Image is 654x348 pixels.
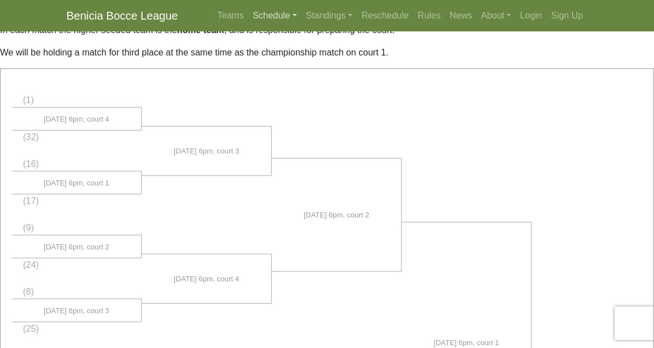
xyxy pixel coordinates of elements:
[414,4,446,27] a: Rules
[248,4,302,27] a: Schedule
[44,178,109,189] span: [DATE] 6pm, court 1
[23,260,39,270] span: (24)
[357,4,414,27] a: Reschedule
[547,4,588,27] a: Sign Up
[304,210,369,221] span: [DATE] 6pm, court 2
[23,159,39,169] span: (16)
[302,4,357,27] a: Standings
[174,273,239,285] span: [DATE] 6pm, court 4
[213,4,248,27] a: Teams
[23,287,34,296] span: (8)
[23,132,39,142] span: (32)
[23,223,34,233] span: (9)
[516,4,546,27] a: Login
[44,114,109,125] span: [DATE] 6pm, court 4
[23,196,39,206] span: (17)
[67,4,178,27] a: Benicia Bocce League
[44,305,109,317] span: [DATE] 6pm, court 3
[477,4,516,27] a: About
[174,146,239,157] span: [DATE] 6pm, court 3
[446,4,477,27] a: News
[23,95,34,105] span: (1)
[23,324,39,333] span: (25)
[44,242,109,253] span: [DATE] 6pm, court 2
